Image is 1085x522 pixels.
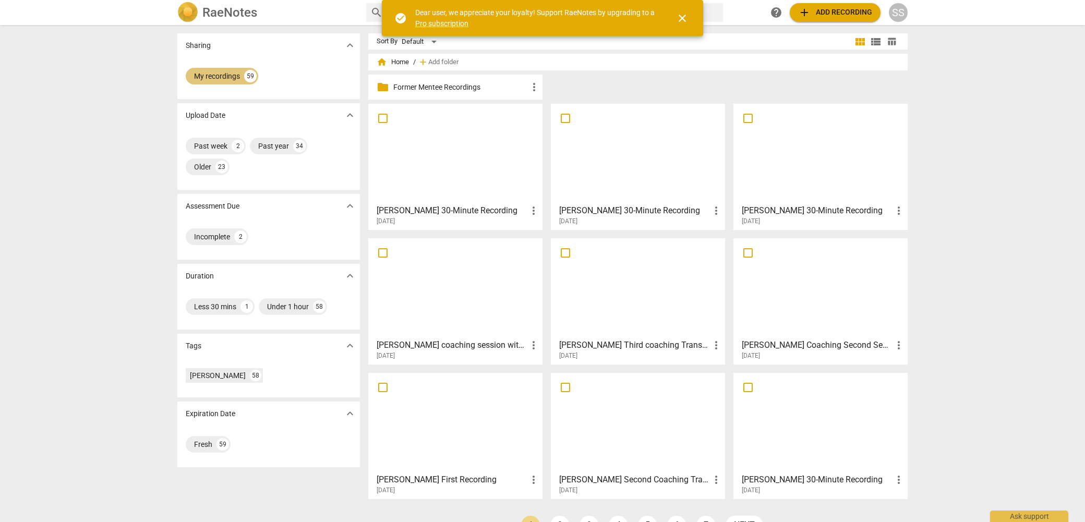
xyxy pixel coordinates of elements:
button: Close [670,6,695,31]
span: close [676,12,689,25]
span: view_module [854,35,866,48]
img: Logo [177,2,198,23]
span: Home [377,57,409,67]
span: home [377,57,387,67]
a: Help [767,3,786,22]
button: Tile view [852,34,868,50]
button: Show more [342,38,358,53]
div: Default [402,33,440,50]
span: more_vert [527,204,540,217]
span: more_vert [527,339,540,351]
a: [PERSON_NAME] Coaching Second Session 061925[DATE] [737,242,904,360]
button: Upload [790,3,881,22]
span: [DATE] [742,351,760,360]
h2: RaeNotes [202,5,257,20]
div: 58 [250,370,261,381]
span: add [418,57,428,67]
div: 59 [216,438,229,451]
h3: Laurie Levitan coaching session with RJ [377,339,527,351]
span: more_vert [893,339,905,351]
p: Duration [186,271,214,282]
span: add [798,6,811,19]
span: Add folder [428,58,459,66]
span: more_vert [893,204,905,217]
h3: Sarah Pemberton Second Coaching Transcript [559,474,710,486]
h3: Sarah P Third coaching Transcript [559,339,710,351]
span: help [770,6,782,19]
a: [PERSON_NAME] coaching session with RJ[DATE] [372,242,539,360]
button: Show more [342,107,358,123]
div: 1 [240,300,253,313]
span: [DATE] [377,486,395,495]
h3: Karin Johnson 30-Minute Recording [742,204,893,217]
button: Show more [342,406,358,421]
div: Less 30 mins [194,301,236,312]
span: [DATE] [559,217,577,226]
span: check_circle [394,12,407,25]
span: view_list [870,35,882,48]
span: Add recording [798,6,872,19]
a: [PERSON_NAME] Second Coaching Transcript[DATE] [554,377,721,494]
p: Former Mentee Recordings [393,82,528,93]
div: My recordings [194,71,240,81]
div: 59 [244,70,257,82]
a: LogoRaeNotes [177,2,358,23]
a: [PERSON_NAME] Third coaching Transcript[DATE] [554,242,721,360]
span: more_vert [528,81,540,93]
div: Incomplete [194,232,230,242]
span: expand_more [344,39,356,52]
a: [PERSON_NAME] First Recording[DATE] [372,377,539,494]
div: Under 1 hour [267,301,309,312]
span: more_vert [710,339,722,351]
button: Show more [342,198,358,214]
a: [PERSON_NAME] 30-Minute Recording[DATE] [737,107,904,225]
span: more_vert [527,474,540,486]
span: expand_more [344,407,356,420]
a: [PERSON_NAME] 30-Minute Recording[DATE] [372,107,539,225]
span: folder [377,81,389,93]
div: 23 [215,161,228,173]
div: Sort By [377,38,397,45]
div: Ask support [990,511,1068,522]
div: 58 [313,300,325,313]
span: [DATE] [559,486,577,495]
button: Show more [342,268,358,284]
button: SS [889,3,908,22]
span: table_chart [887,37,897,46]
div: Dear user, we appreciate your loyalty! Support RaeNotes by upgrading to a [415,7,657,29]
span: more_vert [893,474,905,486]
a: [PERSON_NAME] 30-Minute Recording[DATE] [737,377,904,494]
h3: Laurie Levitan First Recording [377,474,527,486]
h3: Lovisa Målerin 30-Minute Recording [559,204,710,217]
span: more_vert [710,474,722,486]
p: Assessment Due [186,201,239,212]
button: Table view [884,34,899,50]
span: search [370,6,383,19]
a: [PERSON_NAME] 30-Minute Recording[DATE] [554,107,721,225]
div: Past week [194,141,227,151]
span: [DATE] [742,217,760,226]
div: Past year [258,141,289,151]
a: Pro subscription [415,19,468,28]
span: expand_more [344,200,356,212]
span: [DATE] [377,351,395,360]
div: 2 [232,140,244,152]
span: more_vert [710,204,722,217]
button: List view [868,34,884,50]
span: expand_more [344,109,356,122]
button: Show more [342,338,358,354]
span: / [413,58,416,66]
p: Expiration Date [186,408,235,419]
div: 34 [293,140,306,152]
div: [PERSON_NAME] [190,370,246,381]
p: Upload Date [186,110,225,121]
h3: Jenay Karlson 30-Minute Recording [377,204,527,217]
span: [DATE] [742,486,760,495]
p: Tags [186,341,201,351]
p: Sharing [186,40,211,51]
div: 2 [234,230,247,243]
h3: Dyana Dorton Coaching Second Session 061925 [742,339,893,351]
span: [DATE] [377,217,395,226]
h3: Dyana Dorton 30-Minute Recording [742,474,893,486]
